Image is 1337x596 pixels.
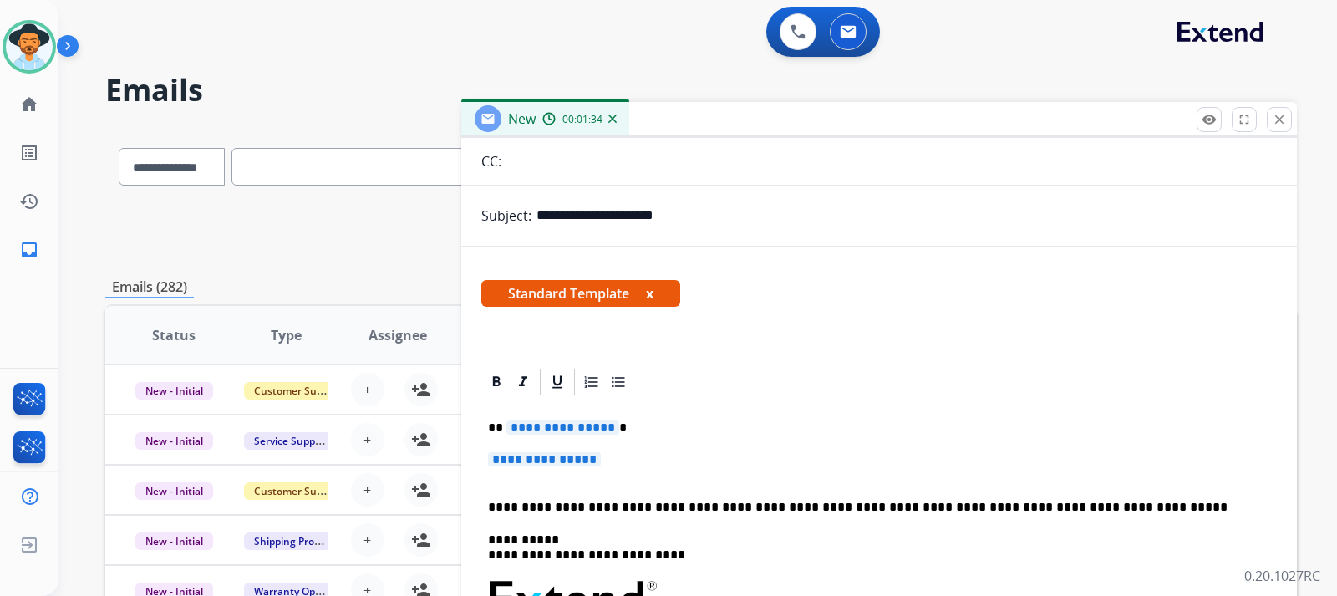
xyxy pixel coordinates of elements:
[363,380,371,400] span: +
[19,94,39,115] mat-icon: home
[271,325,302,345] span: Type
[481,151,501,171] p: CC:
[1244,566,1320,586] p: 0.20.1027RC
[562,113,602,126] span: 00:01:34
[411,530,431,550] mat-icon: person_add
[105,277,194,298] p: Emails (282)
[1237,112,1252,127] mat-icon: fullscreen
[508,110,536,128] span: New
[135,432,213,450] span: New - Initial
[351,373,384,406] button: +
[135,482,213,500] span: New - Initial
[369,325,427,345] span: Assignee
[363,430,371,450] span: +
[481,280,680,307] span: Standard Template
[351,473,384,507] button: +
[244,532,358,550] span: Shipping Protection
[411,380,431,400] mat-icon: person_add
[1272,112,1287,127] mat-icon: close
[105,74,1297,107] h2: Emails
[135,382,213,400] span: New - Initial
[411,480,431,500] mat-icon: person_add
[646,283,653,303] button: x
[6,23,53,70] img: avatar
[411,430,431,450] mat-icon: person_add
[244,382,353,400] span: Customer Support
[481,206,531,226] p: Subject:
[19,191,39,211] mat-icon: history
[579,369,604,395] div: Ordered List
[484,369,509,395] div: Bold
[363,530,371,550] span: +
[19,240,39,260] mat-icon: inbox
[351,523,384,557] button: +
[19,143,39,163] mat-icon: list_alt
[135,532,213,550] span: New - Initial
[363,480,371,500] span: +
[351,423,384,456] button: +
[606,369,631,395] div: Bullet List
[1202,112,1217,127] mat-icon: remove_red_eye
[545,369,570,395] div: Underline
[152,325,196,345] span: Status
[244,482,353,500] span: Customer Support
[511,369,536,395] div: Italic
[244,432,339,450] span: Service Support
